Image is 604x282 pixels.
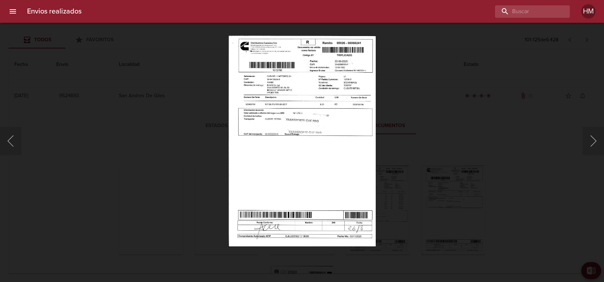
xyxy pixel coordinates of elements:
input: buscar [495,5,558,18]
img: Image [228,36,375,246]
h6: Envios realizados [27,6,82,17]
button: Siguiente [583,127,604,155]
div: Abrir información de usuario [581,4,595,19]
div: HM [581,4,595,19]
button: menu [4,3,21,20]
